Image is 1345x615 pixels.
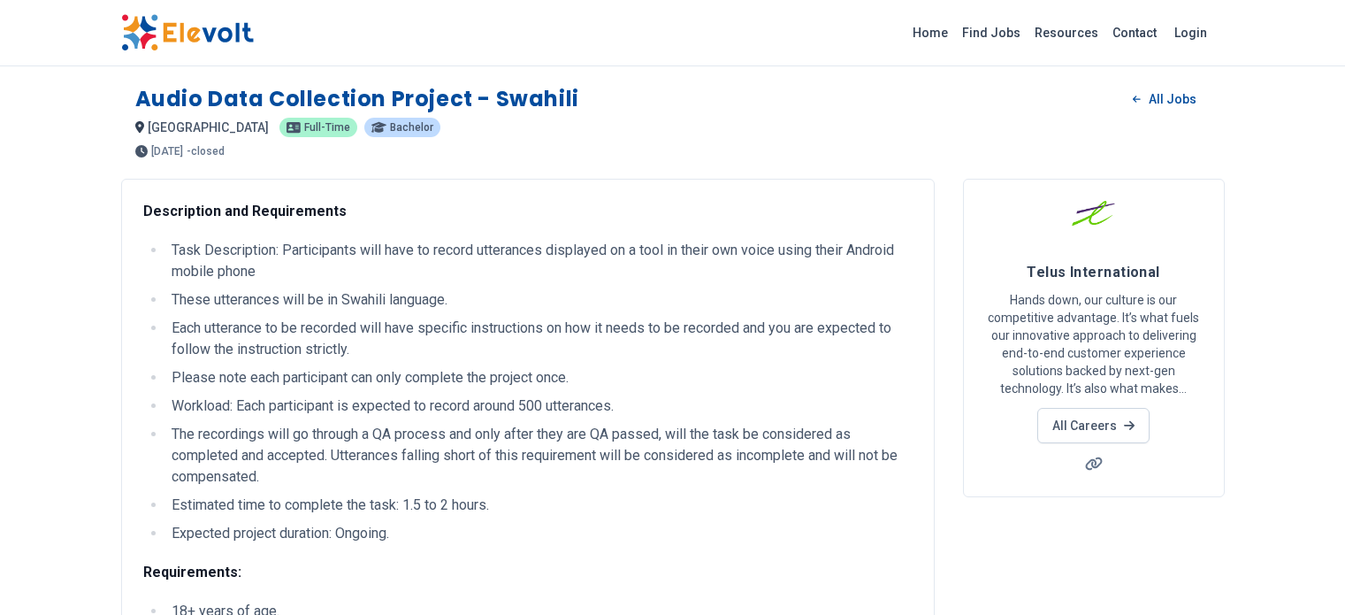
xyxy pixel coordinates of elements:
a: Login [1164,15,1218,50]
a: All Jobs [1119,86,1210,112]
span: Full-time [304,122,350,133]
span: Bachelor [390,122,433,133]
li: Task Description: Participants will have to record utterances displayed on a tool in their own vo... [166,240,913,282]
li: Workload: Each participant is expected to record around 500 utterances. [166,396,913,417]
a: Find Jobs [955,19,1028,47]
a: Home [906,19,955,47]
li: Please note each participant can only complete the project once. [166,367,913,388]
img: Elevolt [121,14,254,51]
span: [DATE] [151,146,183,157]
p: Hands down, our culture is our competitive advantage. It’s what fuels our innovative approach to ... [985,291,1203,397]
li: Each utterance to be recorded will have specific instructions on how it needs to be recorded and ... [166,318,913,360]
strong: Requirements: [143,564,241,580]
span: [GEOGRAPHIC_DATA] [148,120,269,135]
span: Telus International [1027,264,1160,281]
h1: Audio Data Collection Project - Swahili [135,85,579,113]
li: The recordings will go through a QA process and only after they are QA passed, will the task be c... [166,424,913,488]
li: Expected project duration: Ongoing. [166,523,913,544]
p: - closed [187,146,225,157]
a: Contact [1105,19,1164,47]
li: Estimated time to complete the task: 1.5 to 2 hours. [166,495,913,516]
a: Resources [1028,19,1105,47]
a: All Careers [1037,408,1150,443]
li: These utterances will be in Swahili language. [166,289,913,311]
img: Telus International [1072,201,1116,245]
strong: Description and Requirements [143,203,347,219]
